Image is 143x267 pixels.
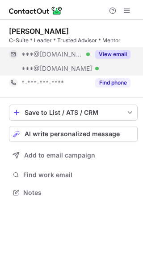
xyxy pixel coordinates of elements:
[21,50,83,58] span: ***@[DOMAIN_NAME]
[25,130,120,138] span: AI write personalized message
[21,65,92,73] span: ***@[DOMAIN_NAME]
[24,152,95,159] span: Add to email campaign
[9,169,138,181] button: Find work email
[25,109,122,116] div: Save to List / ATS / CRM
[9,147,138,163] button: Add to email campaign
[9,5,63,16] img: ContactOut v5.3.10
[23,189,134,197] span: Notes
[23,171,134,179] span: Find work email
[95,50,130,59] button: Reveal Button
[9,126,138,142] button: AI write personalized message
[9,36,138,44] div: C-Suite * Leader * Trusted Advisor * Mentor
[9,105,138,121] button: save-profile-one-click
[9,186,138,199] button: Notes
[95,78,130,87] button: Reveal Button
[9,27,69,36] div: [PERSON_NAME]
